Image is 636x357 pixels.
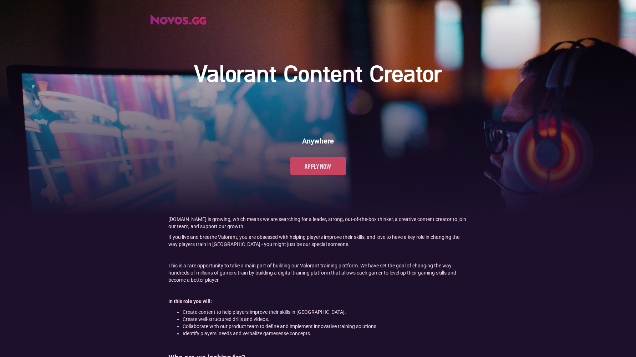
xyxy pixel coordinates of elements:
[168,262,468,283] p: This is a rare opportunity to take a main part of building our Valorant training platform. We hav...
[168,216,468,230] p: [DOMAIN_NAME] is growing, which means we are searching for a leader, strong, out-of-the-box think...
[183,323,468,330] li: Collaborate with our product team to define and implement innovative training solutions.
[183,308,468,316] li: Create content to help players improve their skills in [GEOGRAPHIC_DATA].
[168,233,468,248] p: If you live and breathe Valorant, you are obsessed with helping players improve their skills, and...
[168,287,468,294] p: ‍
[168,298,212,304] strong: In this role you will:
[183,316,468,323] li: Create well-structured drills and videos.
[195,61,441,90] h1: Valorant Content Creator
[183,330,468,337] li: Identify players’ needs and verbalize gamesense concepts.
[302,136,334,146] h6: Anywhere
[290,157,346,175] a: Apply now
[168,251,468,258] p: ‍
